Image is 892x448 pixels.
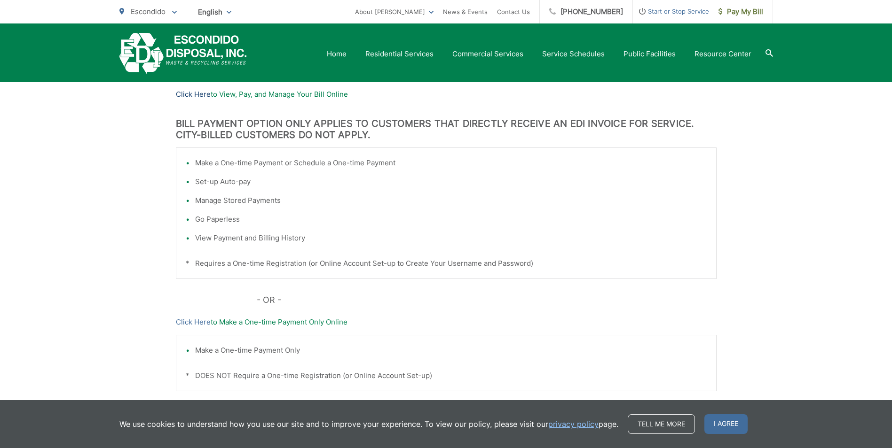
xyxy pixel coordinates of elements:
a: Public Facilities [624,48,676,60]
li: Set-up Auto-pay [195,176,707,187]
a: Tell me more [628,414,695,434]
p: We use cookies to understand how you use our site and to improve your experience. To view our pol... [119,418,618,430]
span: I agree [704,414,748,434]
p: - OR - [257,293,717,307]
a: Residential Services [365,48,434,60]
a: Home [327,48,347,60]
a: About [PERSON_NAME] [355,6,434,17]
a: Resource Center [695,48,751,60]
span: English [191,4,238,20]
a: Click Here [176,317,211,328]
li: Make a One-time Payment Only [195,345,707,356]
a: Service Schedules [542,48,605,60]
span: Pay My Bill [718,6,763,17]
span: Escondido [131,7,166,16]
p: * Requires a One-time Registration (or Online Account Set-up to Create Your Username and Password) [186,258,707,269]
p: to Make a One-time Payment Only Online [176,317,717,328]
li: Manage Stored Payments [195,195,707,206]
li: View Payment and Billing History [195,232,707,244]
p: * DOES NOT Require a One-time Registration (or Online Account Set-up) [186,370,707,381]
li: Go Paperless [195,214,707,225]
a: Contact Us [497,6,530,17]
li: Make a One-time Payment or Schedule a One-time Payment [195,157,707,169]
a: privacy policy [548,418,599,430]
p: to View, Pay, and Manage Your Bill Online [176,89,717,100]
a: Click Here [176,89,211,100]
a: EDCD logo. Return to the homepage. [119,33,247,75]
h3: BILL PAYMENT OPTION ONLY APPLIES TO CUSTOMERS THAT DIRECTLY RECEIVE AN EDI INVOICE FOR SERVICE. C... [176,118,717,140]
a: Commercial Services [452,48,523,60]
a: News & Events [443,6,488,17]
